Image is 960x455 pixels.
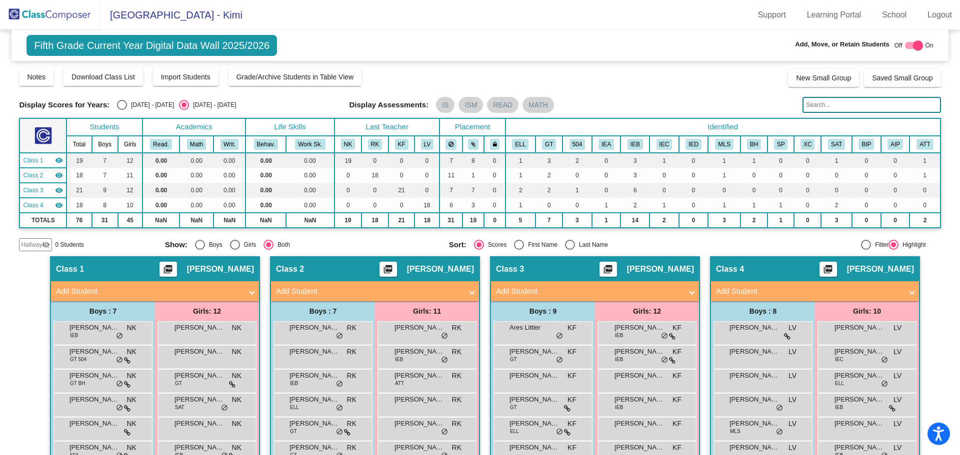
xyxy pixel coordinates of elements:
span: Notes [27,73,45,81]
button: Import Students [153,68,218,86]
td: 0 [767,183,794,198]
td: 0 [852,153,881,168]
td: 0.00 [245,183,286,198]
td: 0.00 [213,198,246,213]
td: 0 [767,153,794,168]
td: 0.00 [179,168,213,183]
span: Import Students [161,73,210,81]
span: Class 3 [23,186,43,195]
td: 0 [821,183,852,198]
div: Girls: 10 [815,301,919,321]
td: 19 [66,153,91,168]
td: Loreal Venner - No Class Name [19,198,66,213]
th: English Language Learner [505,136,535,153]
button: NK [341,139,355,150]
div: Both [273,240,290,249]
td: 2 [535,183,562,198]
span: [PERSON_NAME] [187,264,254,274]
td: 0 [881,198,910,213]
mat-icon: picture_as_pdf [162,264,174,278]
td: 11 [439,168,462,183]
mat-icon: visibility [55,186,63,194]
span: Fifth Grade Current Year Digital Data Wall 2025/2026 [26,35,277,56]
button: SAT [828,139,845,150]
td: 0 [388,153,414,168]
mat-icon: picture_as_pdf [382,264,394,278]
td: 21 [388,213,414,228]
td: 7 [92,153,118,168]
button: RK [368,139,382,150]
td: 0 [484,213,505,228]
div: Highlight [898,240,926,249]
div: First Name [524,240,557,249]
td: NaN [245,213,286,228]
td: 0 [794,183,821,198]
td: 7 [462,183,484,198]
div: Girls: 12 [595,301,699,321]
span: Class 2 [23,171,43,180]
td: 0 [414,183,439,198]
mat-panel-title: Add Student [276,286,462,297]
div: Girls [240,240,256,249]
td: 19 [334,213,361,228]
td: 0 [708,183,740,198]
td: 45 [118,213,142,228]
th: 504 Plan [562,136,592,153]
mat-icon: visibility [55,171,63,179]
mat-expansion-panel-header: Add Student [491,281,699,301]
td: 0.00 [286,153,334,168]
th: Kathleen Filkins [388,136,414,153]
span: NK [232,323,241,333]
th: SAT [821,136,852,153]
th: IEP-A [592,136,621,153]
th: Boys [92,136,118,153]
mat-panel-title: Add Student [716,286,902,297]
mat-panel-title: Add Student [496,286,682,297]
button: Grade/Archive Students in Table View [228,68,362,86]
th: IEP-C [649,136,679,153]
td: 7 [535,213,562,228]
td: NaN [286,213,334,228]
td: 0 [679,153,708,168]
td: NaN [213,213,246,228]
th: Attendance +18 days [909,136,940,153]
td: NaN [142,213,180,228]
td: 0 [821,168,852,183]
button: Work Sk. [295,139,325,150]
span: Off [894,41,902,50]
td: 21 [388,183,414,198]
span: NK [127,323,136,333]
td: 0 [334,198,361,213]
th: Students [66,118,142,136]
td: 0.00 [245,168,286,183]
td: 1 [740,153,767,168]
td: 18 [361,213,388,228]
div: Last Name [575,240,608,249]
td: 0 [361,153,388,168]
td: 0 [562,198,592,213]
div: [DATE] - [DATE] [127,100,174,109]
td: 0.00 [179,183,213,198]
td: 0 [334,183,361,198]
td: 2 [649,213,679,228]
a: School [874,7,914,23]
span: [PERSON_NAME] [847,264,914,274]
td: 5 [505,213,535,228]
mat-icon: picture_as_pdf [602,264,614,278]
span: Display Scores for Years: [19,100,109,109]
td: 0.00 [142,198,180,213]
button: BH [747,139,761,150]
span: [PERSON_NAME] [69,323,119,333]
button: Math [187,139,206,150]
td: 0.00 [286,183,334,198]
td: 0 [794,198,821,213]
td: 1 [909,168,940,183]
span: Grade/Archive Students in Table View [236,73,354,81]
span: Saved Small Group [872,74,932,82]
td: 0 [484,168,505,183]
button: Notes [19,68,53,86]
span: Class 2 [276,264,304,274]
button: ATT [916,139,933,150]
td: 0 [649,168,679,183]
div: Filter [871,240,888,249]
